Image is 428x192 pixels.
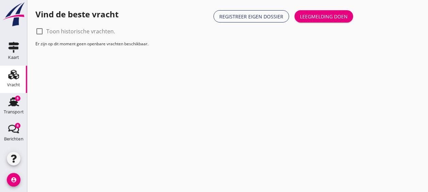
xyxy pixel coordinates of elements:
div: Kaart [8,55,19,60]
img: logo-small.a267ee39.svg [1,2,26,27]
div: 6 [15,123,20,128]
div: Vracht [7,82,20,87]
div: Registreer eigen dossier [219,13,283,20]
div: Leegmelding doen [300,13,348,20]
a: Registreer eigen dossier [213,10,289,22]
div: 6 [15,96,20,101]
p: Er zijn op dit moment geen openbare vrachten beschikbaar. [35,41,356,47]
div: Transport [4,110,24,114]
button: Leegmelding doen [295,10,353,22]
div: Berichten [4,137,23,141]
label: Toon historische vrachten. [46,28,115,35]
i: account_circle [7,173,20,187]
h1: Vind de beste vracht [35,8,118,25]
